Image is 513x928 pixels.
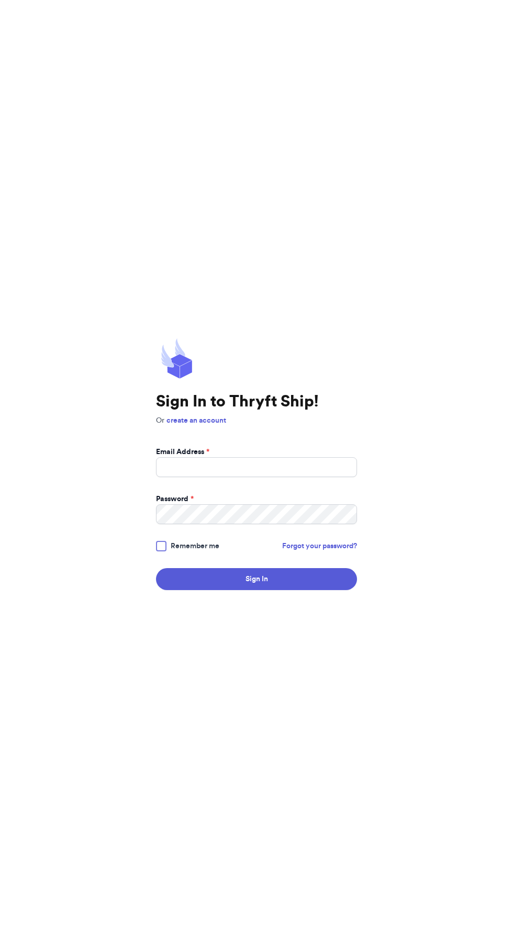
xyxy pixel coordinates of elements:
[166,417,226,424] a: create an account
[282,541,357,551] a: Forgot your password?
[156,415,357,426] p: Or
[156,447,209,457] label: Email Address
[156,494,194,504] label: Password
[171,541,219,551] span: Remember me
[156,392,357,411] h1: Sign In to Thryft Ship!
[156,568,357,590] button: Sign In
